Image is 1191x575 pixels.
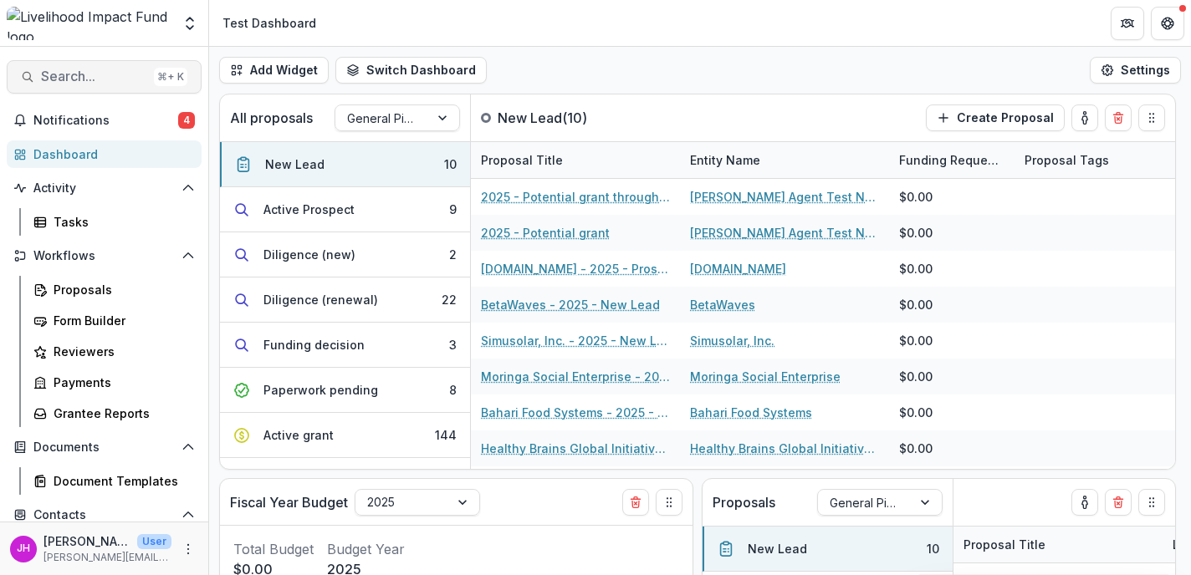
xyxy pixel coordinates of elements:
div: Proposal Title [953,527,1163,562]
a: Form Builder [27,307,202,334]
button: Open entity switcher [178,7,202,40]
button: Paperwork pending8 [220,368,470,413]
div: Test Dashboard [222,14,316,32]
button: Delete card [1105,489,1132,516]
button: Diligence (new)2 [220,232,470,277]
p: Fiscal Year Budget [230,492,348,512]
a: Bahari Food Systems [690,404,812,421]
button: Get Help [1151,7,1184,40]
div: $0.00 [899,224,933,242]
a: Healthy Brains Global Initiative Inc - 2025 - New Lead [481,440,670,457]
span: Documents [33,440,175,455]
div: Document Templates [54,472,188,490]
button: Active grant144 [220,413,470,458]
a: BetaWaves [690,296,755,313]
div: Payments [54,374,188,391]
div: Entity Name [680,142,889,178]
div: Proposal Title [471,142,680,178]
p: [PERSON_NAME] [43,532,130,550]
div: Diligence (renewal) [263,291,378,308]
button: Delete card [1105,104,1132,131]
div: New Lead [748,540,807,557]
div: Funding Requested [889,142,1015,178]
div: $0.00 [899,368,933,385]
div: Diligence (new) [263,246,355,263]
a: Reviewers [27,338,202,365]
p: [PERSON_NAME][EMAIL_ADDRESS][DOMAIN_NAME] [43,550,171,565]
span: Search... [41,69,147,84]
span: 4 [178,112,195,129]
button: Search... [7,60,202,94]
button: Funding decision3 [220,323,470,368]
div: Form Builder [54,312,188,329]
div: Proposal Title [953,536,1056,553]
button: Drag [1138,104,1165,131]
div: 2 [449,246,457,263]
div: Reviewers [54,343,188,360]
a: Simusolar, Inc. - 2025 - New Lead [481,332,670,349]
div: Proposal Title [471,151,573,169]
img: Livelihood Impact Fund logo [7,7,171,40]
a: Payments [27,369,202,396]
a: 2025 - Potential grant through ChatGPT Agent [481,188,670,206]
div: $0.00 [899,260,933,277]
a: Proposals [27,276,202,303]
a: Tasks [27,208,202,236]
div: $0.00 [899,188,933,206]
button: Drag [656,489,682,516]
a: BetaWaves - 2025 - New Lead [481,296,660,313]
div: Jennifer Holt [17,543,30,554]
a: Moringa Social Enterprise - 2025 - New Lead [481,368,670,385]
div: 8 [449,381,457,399]
div: ⌘ + K [154,68,187,86]
p: Total Budget [233,539,314,559]
p: Proposals [713,492,775,512]
button: Open Workflows [7,242,202,269]
a: 2025 - Potential grant [481,224,610,242]
div: 22 [442,291,457,308]
a: Healthy Brains Global Initiative Inc [690,440,879,457]
p: Budget Year [327,539,405,559]
div: Grantee Reports [54,405,188,422]
div: Funding decision [263,336,365,354]
p: New Lead ( 10 ) [498,108,623,128]
button: Notifications4 [7,107,202,134]
nav: breadcrumb [216,11,323,35]
div: 10 [444,155,457,173]
button: Open Activity [7,175,202,201]
div: $0.00 [899,296,933,313]
div: Entity Name [680,151,770,169]
div: Proposals [54,281,188,298]
div: 10 [927,540,939,557]
span: Activity [33,181,175,196]
button: toggle-assigned-to-me [1071,489,1098,516]
a: [DOMAIN_NAME] [690,260,786,277]
a: [PERSON_NAME] Agent Test Non-profit [690,224,879,242]
button: Open Contacts [7,501,202,528]
div: New Lead [265,155,325,173]
a: Document Templates [27,467,202,495]
button: Switch Dashboard [335,57,487,84]
div: Tasks [54,213,188,231]
button: More [178,539,198,559]
button: Open Documents [7,434,202,461]
button: Drag [1138,489,1165,516]
button: Diligence (renewal)22 [220,277,470,323]
a: [DOMAIN_NAME] - 2025 - Prospect [481,260,670,277]
a: Bahari Food Systems - 2025 - New Lead [481,404,670,421]
button: Partners [1111,7,1144,40]
p: User [137,534,171,549]
div: Proposal Tags [1015,151,1119,169]
a: Grantee Reports [27,399,202,427]
span: Workflows [33,249,175,263]
div: $0.00 [899,440,933,457]
a: Moringa Social Enterprise [690,368,841,385]
a: Dashboard [7,140,202,168]
div: 3 [449,336,457,354]
div: Dashboard [33,145,188,163]
button: New Lead10 [220,142,470,187]
span: Notifications [33,114,178,128]
div: Funding Requested [889,151,1015,169]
